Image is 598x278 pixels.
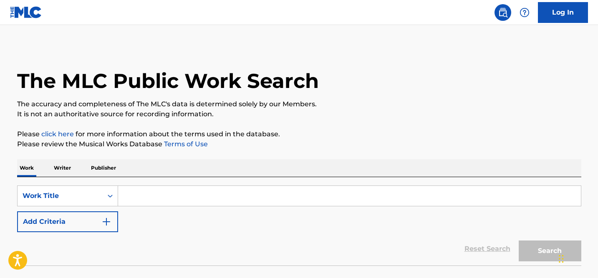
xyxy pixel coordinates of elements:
[520,8,530,18] img: help
[17,185,581,265] form: Search Form
[495,4,511,21] a: Public Search
[559,246,564,271] div: Drag
[556,238,598,278] iframe: Chat Widget
[17,139,581,149] p: Please review the Musical Works Database
[498,8,508,18] img: search
[516,4,533,21] div: Help
[17,109,581,119] p: It is not an authoritative source for recording information.
[10,6,42,18] img: MLC Logo
[101,217,111,227] img: 9d2ae6d4665cec9f34b9.svg
[162,140,208,148] a: Terms of Use
[17,129,581,139] p: Please for more information about the terms used in the database.
[17,159,36,177] p: Work
[51,159,73,177] p: Writer
[88,159,119,177] p: Publisher
[538,2,588,23] a: Log In
[23,191,98,201] div: Work Title
[17,211,118,232] button: Add Criteria
[41,130,74,138] a: click here
[17,99,581,109] p: The accuracy and completeness of The MLC's data is determined solely by our Members.
[17,68,319,93] h1: The MLC Public Work Search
